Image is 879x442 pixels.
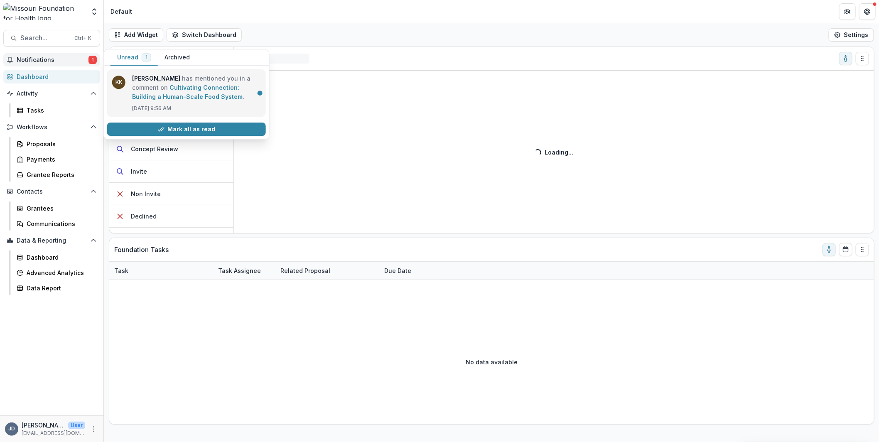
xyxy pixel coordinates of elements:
[110,7,132,16] div: Default
[213,262,275,280] div: Task Assignee
[379,262,442,280] div: Due Date
[3,30,100,47] button: Search...
[109,262,213,280] div: Task
[88,424,98,434] button: More
[13,281,100,295] a: Data Report
[107,123,266,136] button: Mark all as read
[109,205,233,228] button: Declined
[145,54,147,60] span: 1
[17,90,87,97] span: Activity
[109,266,133,275] div: Task
[859,3,876,20] button: Get Help
[13,266,100,280] a: Advanced Analytics
[27,219,93,228] div: Communications
[88,3,100,20] button: Open entity switcher
[13,137,100,151] a: Proposals
[13,217,100,231] a: Communications
[839,3,856,20] button: Partners
[379,266,416,275] div: Due Date
[131,212,157,221] div: Declined
[13,152,100,166] a: Payments
[13,103,100,117] a: Tasks
[17,124,87,131] span: Workflows
[114,245,169,255] p: Foundation Tasks
[20,34,69,42] span: Search...
[68,422,85,429] p: User
[3,185,100,198] button: Open Contacts
[3,3,85,20] img: Missouri Foundation for Health logo
[132,74,261,101] p: has mentioned you in a comment on .
[13,168,100,182] a: Grantee Reports
[3,120,100,134] button: Open Workflows
[22,421,65,430] p: [PERSON_NAME]
[275,262,379,280] div: Related Proposal
[17,56,88,64] span: Notifications
[17,72,93,81] div: Dashboard
[114,49,169,69] p: Temelio proposals
[3,87,100,100] button: Open Activity
[131,189,161,198] div: Non Invite
[109,138,233,160] button: Concept Review
[27,140,93,148] div: Proposals
[107,5,135,17] nav: breadcrumb
[110,49,158,66] button: Unread
[27,106,93,115] div: Tasks
[213,266,266,275] div: Task Assignee
[13,201,100,215] a: Grantees
[13,250,100,264] a: Dashboard
[823,243,836,256] button: toggle-assigned-to-me
[132,84,243,100] a: Cultivating Connection: Building a Human-Scale Food System
[27,204,93,213] div: Grantees
[109,160,233,183] button: Invite
[3,70,100,83] a: Dashboard
[167,28,242,42] button: Switch Dashboard
[829,28,874,42] button: Settings
[73,34,93,43] div: Ctrl + K
[158,49,196,66] button: Archived
[856,52,869,65] button: Drag
[131,167,147,176] div: Invite
[3,53,100,66] button: Notifications1
[27,268,93,277] div: Advanced Analytics
[88,56,97,64] span: 1
[131,145,178,153] div: Concept Review
[27,284,93,292] div: Data Report
[8,426,15,432] div: Jessica Daugherty
[275,266,335,275] div: Related Proposal
[27,170,93,179] div: Grantee Reports
[17,237,87,244] span: Data & Reporting
[109,183,233,205] button: Non Invite
[839,243,852,256] button: Calendar
[839,52,852,65] button: toggle-assigned-to-me
[109,28,163,42] button: Add Widget
[17,188,87,195] span: Contacts
[27,155,93,164] div: Payments
[466,358,518,366] p: No data available
[856,243,869,256] button: Drag
[3,234,100,247] button: Open Data & Reporting
[22,430,85,437] p: [EMAIL_ADDRESS][DOMAIN_NAME]
[27,253,93,262] div: Dashboard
